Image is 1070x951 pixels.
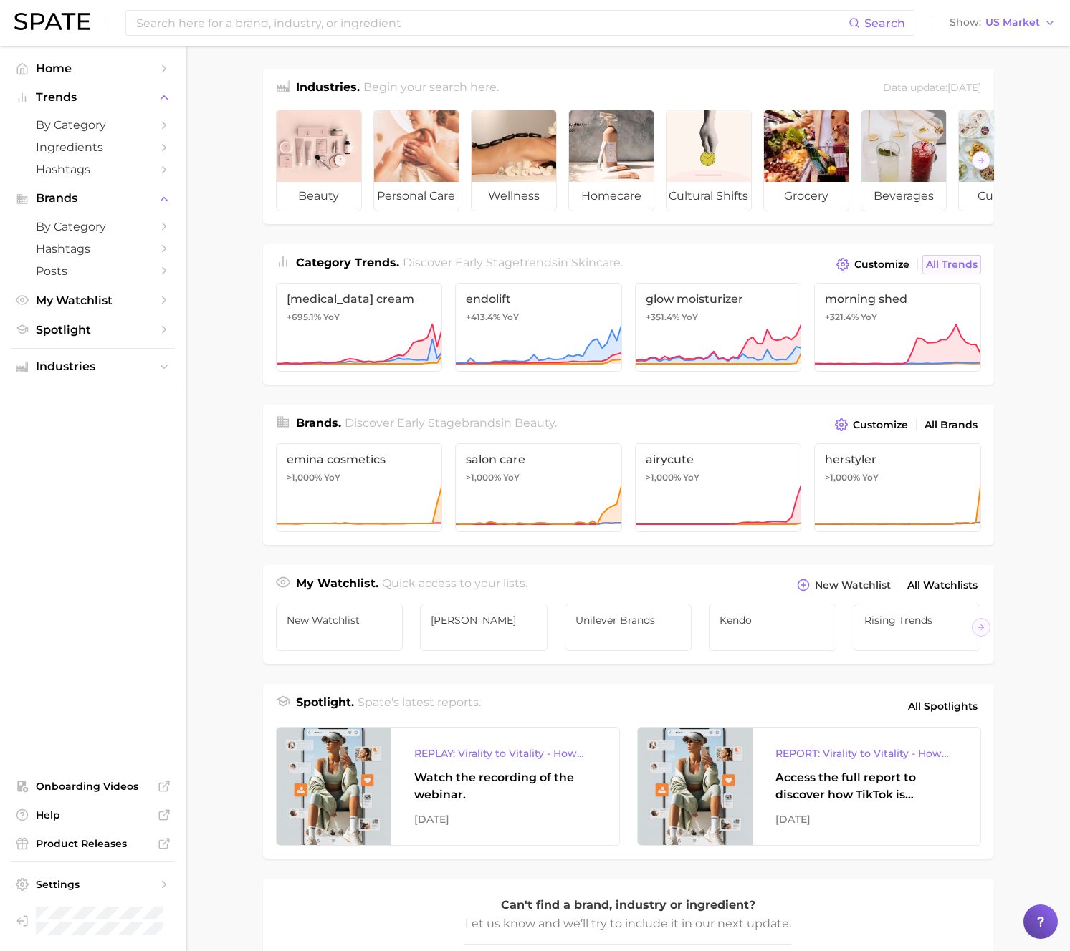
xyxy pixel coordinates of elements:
span: emina cosmetics [287,453,432,466]
a: airycute>1,000% YoY [635,443,802,532]
span: endolift [466,292,611,306]
a: Rising Trends [854,604,981,651]
a: REPLAY: Virality to Vitality - How TikTok is Driving Wellness DiscoveryWatch the recording of the... [276,727,620,846]
a: glow moisturizer+351.4% YoY [635,283,802,372]
h2: Spate's latest reports. [358,694,481,718]
span: Search [864,16,905,30]
span: Hashtags [36,242,151,256]
span: beauty [277,182,361,211]
span: YoY [503,472,520,483]
a: Unilever brands [565,604,692,651]
span: YoY [502,312,519,323]
span: +413.4% [466,312,500,322]
span: beverages [861,182,946,211]
span: Brands . [296,416,341,430]
span: salon care [466,453,611,466]
a: Help [11,804,175,826]
span: skincare [571,256,621,269]
div: Watch the recording of the webinar. [414,769,596,803]
a: [MEDICAL_DATA] cream+695.1% YoY [276,283,443,372]
a: Product Releases [11,833,175,854]
a: Log out. Currently logged in as Pro User with e-mail spate.pro@test.test. [11,902,175,940]
span: >1,000% [466,472,501,483]
span: beauty [515,416,555,430]
span: Help [36,808,151,821]
h2: Quick access to your lists. [382,575,527,595]
p: Can't find a brand, industry or ingredient? [464,896,793,914]
span: [MEDICAL_DATA] cream [287,292,432,306]
span: All Spotlights [908,697,978,715]
button: Brands [11,188,175,209]
span: morning shed [825,292,970,306]
a: Onboarding Videos [11,776,175,797]
button: Trends [11,87,175,108]
h1: Industries. [296,79,360,98]
a: homecare [568,110,654,211]
span: culinary [959,182,1043,211]
span: +321.4% [825,312,859,322]
span: by Category [36,118,151,132]
span: YoY [324,472,340,483]
a: salon care>1,000% YoY [455,443,622,532]
a: All Brands [921,415,981,435]
button: New Watchlist [793,575,894,595]
input: Search here for a brand, industry, or ingredient [135,11,849,35]
a: Home [11,57,175,79]
a: endolift+413.4% YoY [455,283,622,372]
span: Kendo [720,614,826,626]
span: Show [950,19,981,26]
h1: My Watchlist. [296,575,378,595]
span: glow moisturizer [646,292,791,306]
span: New Watchlist [815,579,891,592]
a: herstyler>1,000% YoY [814,443,981,532]
a: Posts [11,260,175,282]
div: [DATE] [414,811,596,828]
span: All Brands [925,419,978,431]
button: Scroll Right [972,618,990,637]
a: culinary [958,110,1044,211]
a: All Trends [922,255,981,274]
button: ShowUS Market [946,14,1059,32]
a: Settings [11,874,175,895]
span: Posts [36,264,151,278]
button: Customize [831,415,911,435]
span: airycute [646,453,791,466]
span: cultural shifts [667,182,751,211]
span: Home [36,62,151,75]
a: Hashtags [11,238,175,260]
a: emina cosmetics>1,000% YoY [276,443,443,532]
span: >1,000% [825,472,860,483]
a: personal care [373,110,459,211]
span: US Market [985,19,1040,26]
a: wellness [471,110,557,211]
div: [DATE] [775,811,957,828]
span: Trends [36,91,151,104]
span: by Category [36,220,151,233]
span: Brands [36,192,151,205]
a: grocery [763,110,849,211]
h2: Begin your search here. [363,79,499,98]
span: herstyler [825,453,970,466]
span: Settings [36,878,151,891]
span: +351.4% [646,312,679,322]
span: Discover Early Stage brands in . [345,416,557,430]
div: REPORT: Virality to Vitality - How TikTok is Driving Wellness Discovery [775,745,957,762]
a: by Category [11,114,175,136]
a: New Watchlist [276,604,403,651]
a: Spotlight [11,319,175,341]
span: Category Trends . [296,256,399,269]
span: wellness [472,182,556,211]
span: YoY [682,312,698,323]
span: >1,000% [646,472,681,483]
a: [PERSON_NAME] [420,604,548,651]
span: homecare [569,182,654,211]
span: All Trends [926,259,978,271]
span: YoY [683,472,699,483]
span: Industries [36,360,151,373]
span: Customize [854,259,909,271]
a: by Category [11,216,175,238]
span: Spotlight [36,323,151,337]
span: Unilever brands [575,614,682,626]
div: REPLAY: Virality to Vitality - How TikTok is Driving Wellness Discovery [414,745,596,762]
div: Access the full report to discover how TikTok is reshaping the wellness landscape, from product d... [775,769,957,803]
